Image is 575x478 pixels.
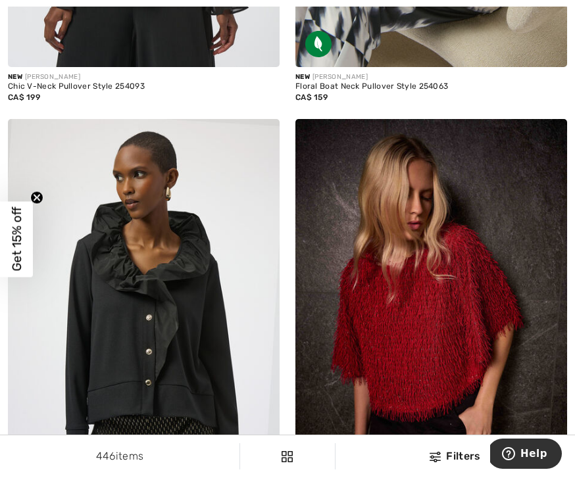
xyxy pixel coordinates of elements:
span: 446 [96,450,116,462]
iframe: Opens a widget where you can find more information [490,439,562,471]
button: Close teaser [30,191,43,204]
span: New [8,73,22,81]
img: Sustainable Fabric [305,31,332,57]
div: Floral Boat Neck Pullover Style 254063 [295,82,567,91]
span: Get 15% off [9,207,24,272]
div: Chic V-Neck Pullover Style 254093 [8,82,280,91]
div: [PERSON_NAME] [295,72,567,82]
img: Filters [282,451,293,462]
span: New [295,73,310,81]
span: CA$ 199 [8,93,40,102]
div: Filters [343,448,567,464]
img: Filters [430,452,441,462]
span: CA$ 159 [295,93,328,102]
div: [PERSON_NAME] [8,72,280,82]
